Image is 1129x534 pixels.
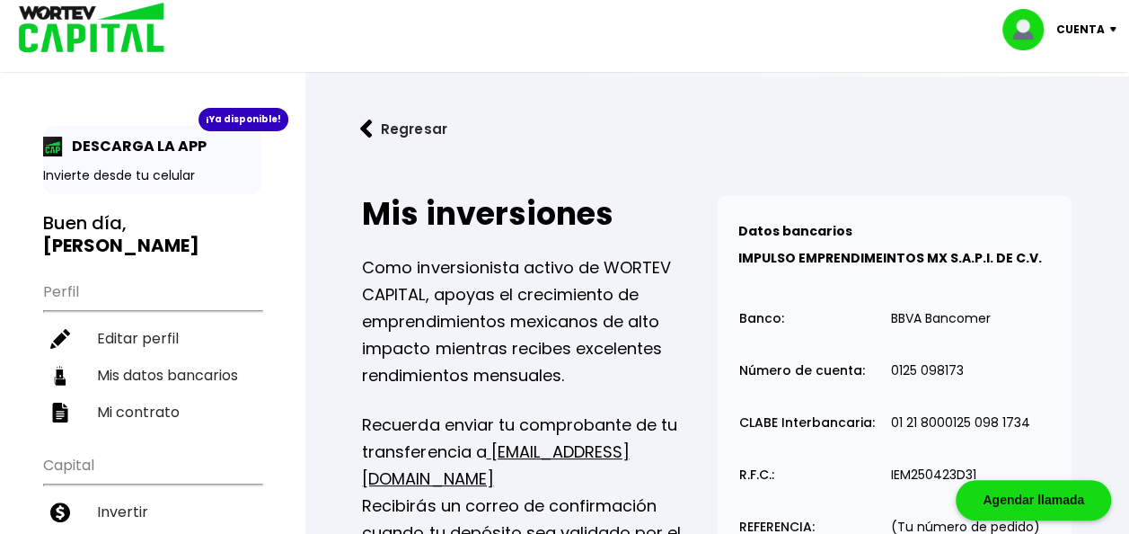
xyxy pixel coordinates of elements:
p: IEM250423D31 [891,468,976,482]
img: contrato-icon.f2db500c.svg [50,403,70,423]
p: BBVA Bancomer [891,312,991,325]
p: REFERENCIA: [739,521,815,534]
p: 0125 098173 [891,364,964,378]
p: Invierte desde tu celular [43,166,261,185]
b: [PERSON_NAME] [43,233,199,258]
img: profile-image [1002,9,1056,50]
b: Datos bancarios [738,222,852,240]
b: IMPULSO EMPRENDIMEINTOS MX S.A.P.I. DE C.V. [738,249,1042,267]
p: (Tu número de pedido) [891,521,1040,534]
p: Número de cuenta: [739,364,865,378]
p: Como inversionista activo de WORTEV CAPITAL, apoyas el crecimiento de emprendimientos mexicanos d... [362,254,717,389]
img: icon-down [1105,27,1129,32]
p: R.F.C.: [739,468,774,482]
p: Cuenta [1056,16,1105,43]
a: flecha izquierdaRegresar [333,105,1100,153]
a: Editar perfil [43,320,261,357]
a: Mi contrato [43,394,261,431]
img: app-icon [43,137,63,156]
div: Agendar llamada [956,480,1111,521]
a: Mis datos bancarios [43,357,261,394]
img: flecha izquierda [360,120,373,138]
a: [EMAIL_ADDRESS][DOMAIN_NAME] [362,441,629,490]
p: CLABE Interbancaria: [739,416,875,430]
h3: Buen día, [43,212,261,257]
p: 01 21 8000125 098 1734 [891,416,1030,430]
a: Invertir [43,494,261,530]
p: DESCARGA LA APP [63,135,207,157]
button: Regresar [333,105,473,153]
img: datos-icon.10cf9172.svg [50,366,70,386]
img: invertir-icon.b3b967d7.svg [50,503,70,522]
ul: Perfil [43,271,261,431]
p: Banco: [739,312,784,325]
h2: Mis inversiones [362,196,717,232]
div: ¡Ya disponible! [198,108,288,131]
img: editar-icon.952d3147.svg [50,329,70,349]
